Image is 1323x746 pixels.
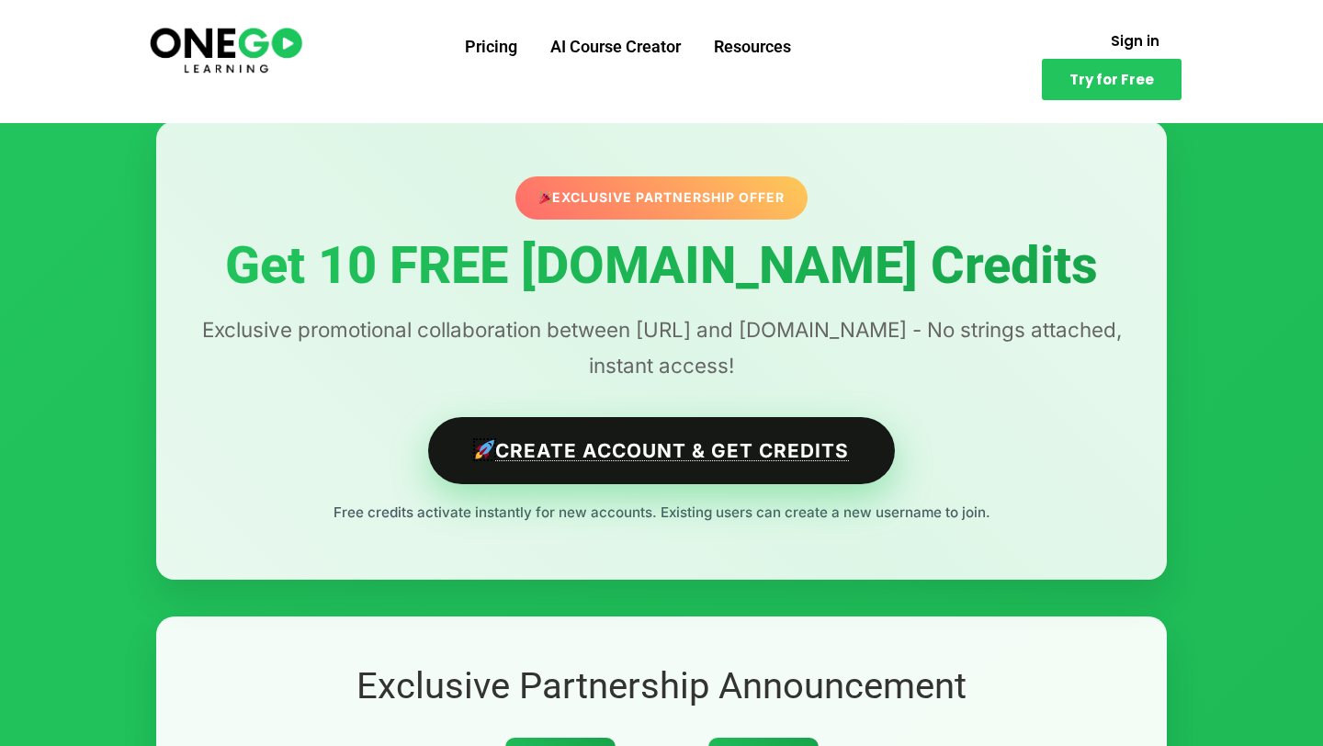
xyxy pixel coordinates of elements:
[193,312,1130,382] p: Exclusive promotional collaboration between [URL] and [DOMAIN_NAME] - No strings attached, instan...
[1042,59,1182,100] a: Try for Free
[534,23,697,71] a: AI Course Creator
[533,190,547,204] img: 🎉
[475,440,494,459] img: 🚀
[428,417,896,484] a: Create Account & Get Credits
[1069,73,1154,86] span: Try for Free
[193,662,1130,710] h2: Exclusive Partnership Announcement
[193,238,1130,295] h1: Get 10 FREE [DOMAIN_NAME] Credits
[697,23,808,71] a: Resources
[508,175,815,220] div: Exclusive Partnership Offer
[1111,34,1159,48] span: Sign in
[448,23,534,71] a: Pricing
[1089,23,1182,59] a: Sign in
